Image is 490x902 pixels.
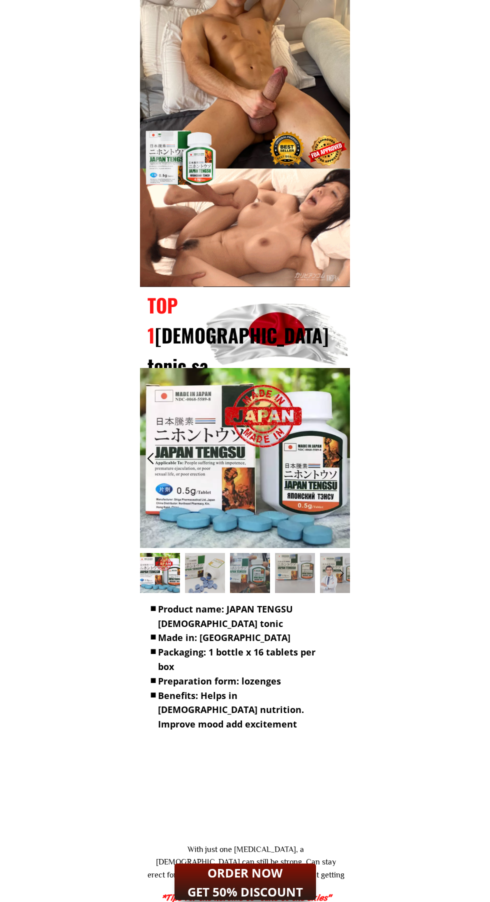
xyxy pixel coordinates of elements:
[147,290,347,411] div: [DEMOGRAPHIC_DATA] tonic sa [GEOGRAPHIC_DATA]
[147,843,345,894] div: With just one [MEDICAL_DATA], a [DEMOGRAPHIC_DATA] can still be strong. Can stay erect for hours ...
[158,675,281,687] span: Preparation form: lozenges
[158,631,290,643] span: Made in: [GEOGRAPHIC_DATA]
[158,646,315,672] span: Packaging: 1 bottle x 16 tablets per box
[158,603,293,629] span: Product name: JAPAN TENGSU [DEMOGRAPHIC_DATA] tonic
[147,291,178,349] span: TOP 1
[158,689,304,730] span: Benefits: Helps in [DEMOGRAPHIC_DATA] nutrition. Improve mood add excitement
